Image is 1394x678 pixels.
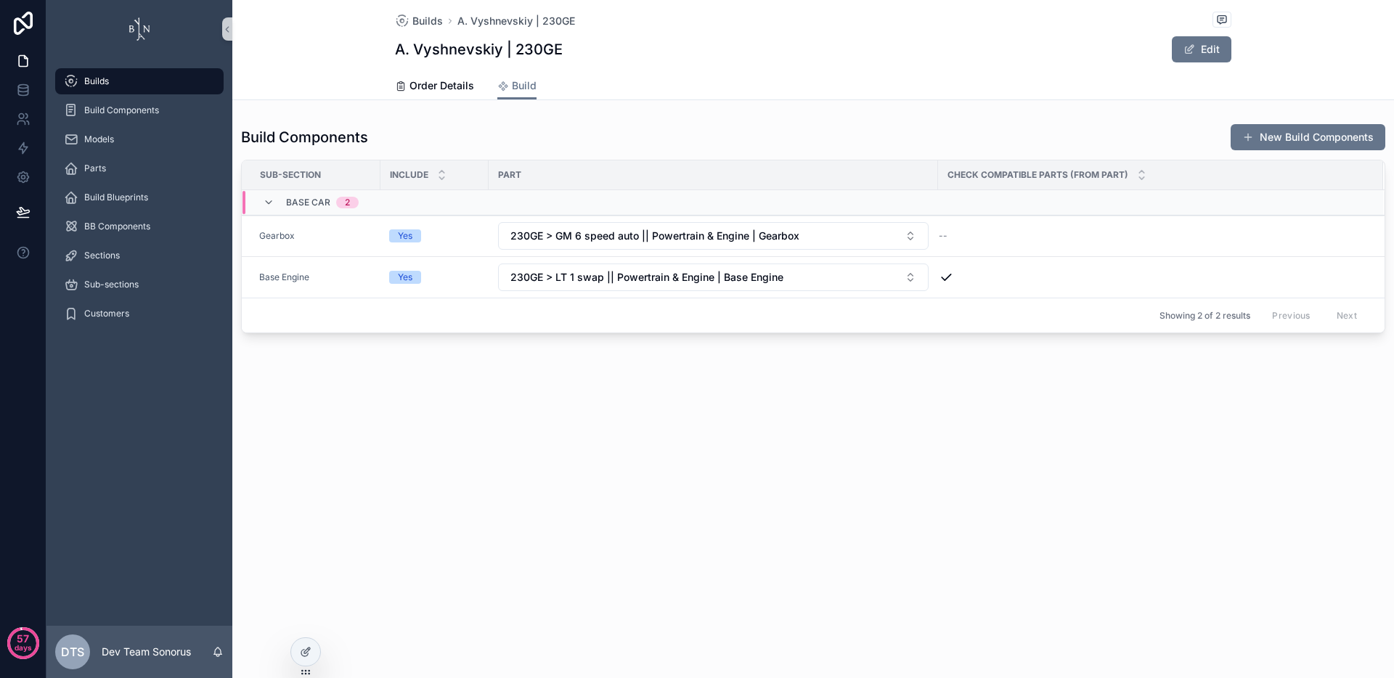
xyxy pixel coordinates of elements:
[84,250,120,261] span: Sections
[55,68,224,94] a: Builds
[395,39,563,60] h1: A. Vyshnevskiy | 230GE
[409,78,474,93] span: Order Details
[512,78,537,93] span: Build
[259,230,295,242] a: Gearbox
[395,73,474,102] a: Order Details
[84,308,129,319] span: Customers
[61,643,84,661] span: DTS
[497,263,929,292] a: Select Button
[939,230,1366,242] a: --
[498,169,521,181] span: Part
[84,163,106,174] span: Parts
[259,271,372,283] a: Base Engine
[17,632,29,646] p: 57
[55,184,224,211] a: Build Blueprints
[389,229,480,242] a: Yes
[286,197,330,208] span: Base Car
[55,155,224,181] a: Parts
[55,271,224,298] a: Sub-sections
[84,105,159,116] span: Build Components
[497,73,537,100] a: Build
[55,301,224,327] a: Customers
[260,169,321,181] span: Sub-Section
[389,271,480,284] a: Yes
[15,637,32,658] p: days
[1159,310,1250,322] span: Showing 2 of 2 results
[129,17,150,41] img: App logo
[510,270,783,285] span: 230GE > LT 1 swap || Powertrain & Engine | Base Engine
[395,14,443,28] a: Builds
[84,75,109,87] span: Builds
[55,126,224,152] a: Models
[498,264,929,291] button: Select Button
[84,221,150,232] span: BB Components
[412,14,443,28] span: Builds
[55,97,224,123] a: Build Components
[84,192,148,203] span: Build Blueprints
[102,645,191,659] p: Dev Team Sonorus
[259,230,372,242] a: Gearbox
[497,221,929,250] a: Select Button
[398,229,412,242] div: Yes
[55,213,224,240] a: BB Components
[939,230,947,242] span: --
[947,169,1128,181] span: Check Compatible Parts (from Part)
[1172,36,1231,62] button: Edit
[241,127,368,147] h1: Build Components
[84,134,114,145] span: Models
[46,58,232,346] div: scrollable content
[390,169,428,181] span: Include
[498,222,929,250] button: Select Button
[457,14,575,28] a: A. Vyshnevskiy | 230GE
[55,242,224,269] a: Sections
[398,271,412,284] div: Yes
[1231,124,1385,150] button: New Build Components
[84,279,139,290] span: Sub-sections
[259,271,309,283] a: Base Engine
[345,197,350,208] div: 2
[510,229,799,243] span: 230GE > GM 6 speed auto || Powertrain & Engine | Gearbox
